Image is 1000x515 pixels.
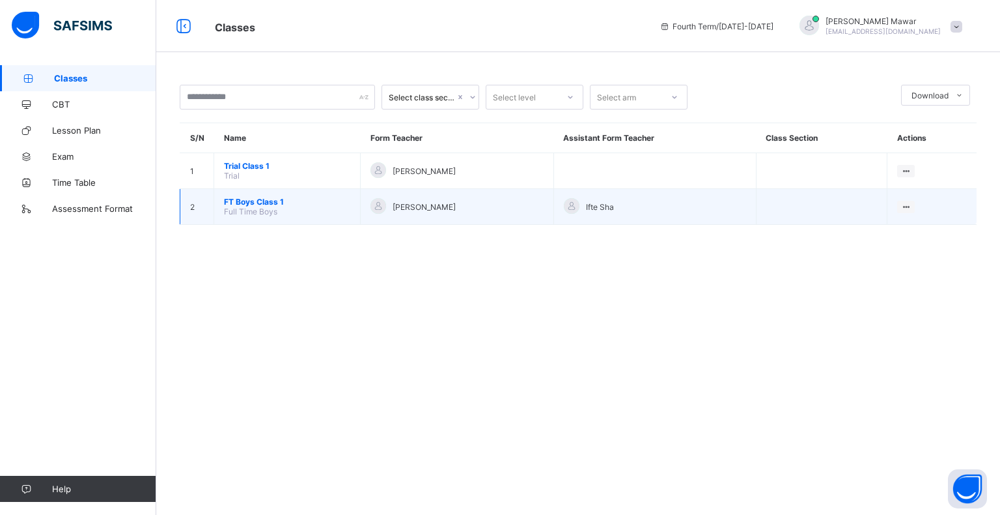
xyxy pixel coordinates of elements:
[826,16,941,26] span: [PERSON_NAME] Mawar
[393,166,456,176] span: [PERSON_NAME]
[756,123,887,153] th: Class Section
[586,202,614,212] span: Ifte Sha
[224,197,350,207] span: FT Boys Class 1
[389,93,455,102] div: Select class section
[597,85,636,110] div: Select arm
[224,171,240,181] span: Trial
[214,123,361,153] th: Name
[215,21,255,34] span: Classes
[52,484,156,494] span: Help
[52,177,156,188] span: Time Table
[224,161,350,171] span: Trial Class 1
[12,12,112,39] img: safsims
[887,123,977,153] th: Actions
[786,16,969,37] div: Hafiz AbdullahMawar
[180,153,214,189] td: 1
[52,99,156,110] span: CBT
[54,73,156,83] span: Classes
[180,123,214,153] th: S/N
[911,91,949,100] span: Download
[361,123,554,153] th: Form Teacher
[52,151,156,162] span: Exam
[224,207,277,216] span: Full Time Boys
[948,469,987,508] button: Open asap
[180,189,214,225] td: 2
[52,125,156,136] span: Lesson Plan
[393,202,456,212] span: [PERSON_NAME]
[826,27,941,35] span: [EMAIL_ADDRESS][DOMAIN_NAME]
[660,22,773,31] span: session/term information
[553,123,756,153] th: Assistant Form Teacher
[493,85,536,110] div: Select level
[52,203,156,214] span: Assessment Format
